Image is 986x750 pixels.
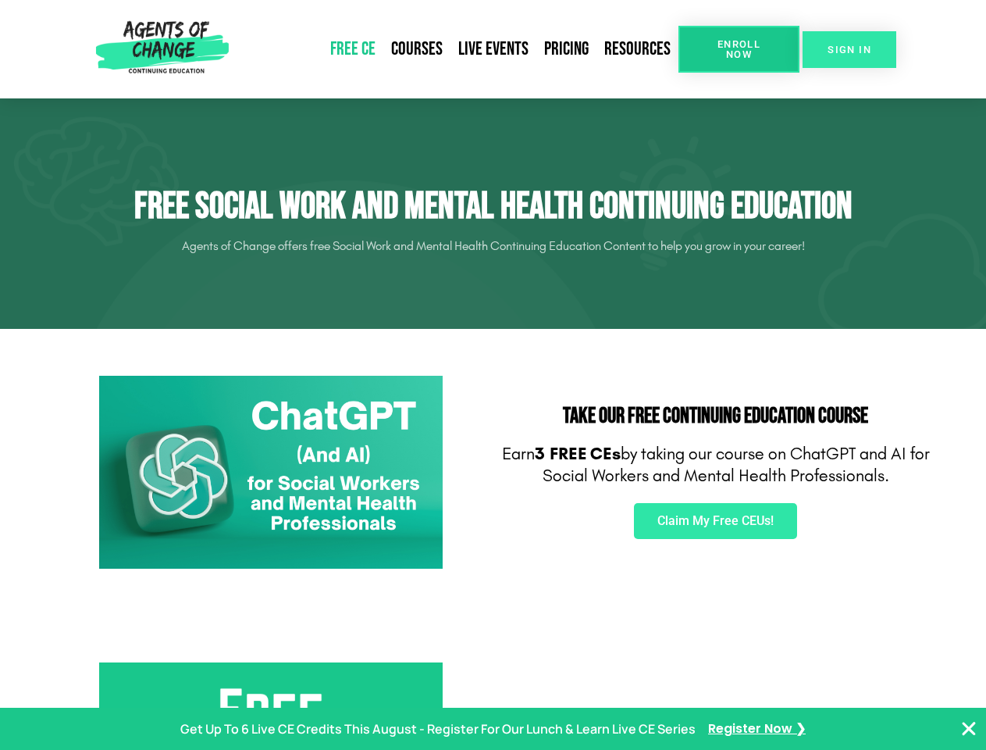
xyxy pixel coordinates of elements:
[383,31,450,67] a: Courses
[657,515,774,527] span: Claim My Free CEUs!
[828,45,871,55] span: SIGN IN
[708,718,806,741] a: Register Now ❯
[501,443,931,487] p: Earn by taking our course on ChatGPT and AI for Social Workers and Mental Health Professionals.
[536,31,596,67] a: Pricing
[959,720,978,738] button: Close Banner
[56,234,931,259] p: Agents of Change offers free Social Work and Mental Health Continuing Education Content to help y...
[235,31,678,67] nav: Menu
[535,444,621,464] b: 3 FREE CEs
[634,503,797,539] a: Claim My Free CEUs!
[501,405,931,427] h2: Take Our FREE Continuing Education Course
[180,718,696,741] p: Get Up To 6 Live CE Credits This August - Register For Our Lunch & Learn Live CE Series
[450,31,536,67] a: Live Events
[703,39,774,59] span: Enroll Now
[678,26,799,73] a: Enroll Now
[803,31,896,68] a: SIGN IN
[596,31,678,67] a: Resources
[56,184,931,230] h1: Free Social Work and Mental Health Continuing Education
[322,31,383,67] a: Free CE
